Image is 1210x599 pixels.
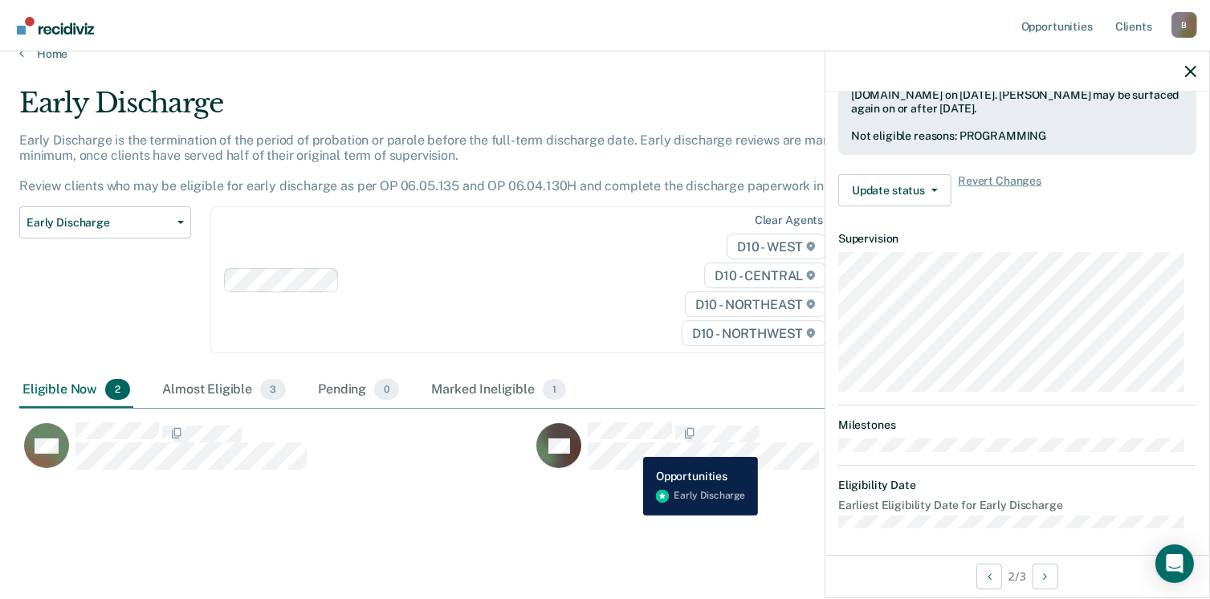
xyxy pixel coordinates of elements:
[374,379,399,400] span: 0
[1171,12,1197,38] div: B
[1033,564,1058,589] button: Next Opportunity
[838,479,1196,492] dt: Eligibility Date
[685,291,826,317] span: D10 - NORTHEAST
[838,174,951,206] button: Update status
[838,232,1196,246] dt: Supervision
[958,174,1041,206] span: Revert Changes
[19,422,532,486] div: CaseloadOpportunityCell-0740125
[682,320,826,346] span: D10 - NORTHWEST
[105,379,130,400] span: 2
[17,17,94,35] img: Recidiviz
[260,379,286,400] span: 3
[19,87,927,132] div: Early Discharge
[727,234,826,259] span: D10 - WEST
[428,373,569,408] div: Marked Ineligible
[838,418,1196,432] dt: Milestones
[1155,544,1194,583] div: Open Intercom Messenger
[851,129,1184,143] div: Not eligible reasons: PROGRAMMING
[19,132,882,194] p: Early Discharge is the termination of the period of probation or parole before the full-term disc...
[19,47,1191,61] a: Home
[851,75,1184,115] div: Marked ineligible by [EMAIL_ADDRESS][US_STATE][DOMAIN_NAME] on [DATE]. [PERSON_NAME] may be surfa...
[532,422,1044,486] div: CaseloadOpportunityCell-0399945
[315,373,402,408] div: Pending
[543,379,566,400] span: 1
[976,564,1002,589] button: Previous Opportunity
[159,373,289,408] div: Almost Eligible
[704,263,826,288] span: D10 - CENTRAL
[838,499,1196,512] dt: Earliest Eligibility Date for Early Discharge
[755,214,823,227] div: Clear agents
[19,373,133,408] div: Eligible Now
[26,216,171,230] span: Early Discharge
[825,555,1209,597] div: 2 / 3
[1171,12,1197,38] button: Profile dropdown button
